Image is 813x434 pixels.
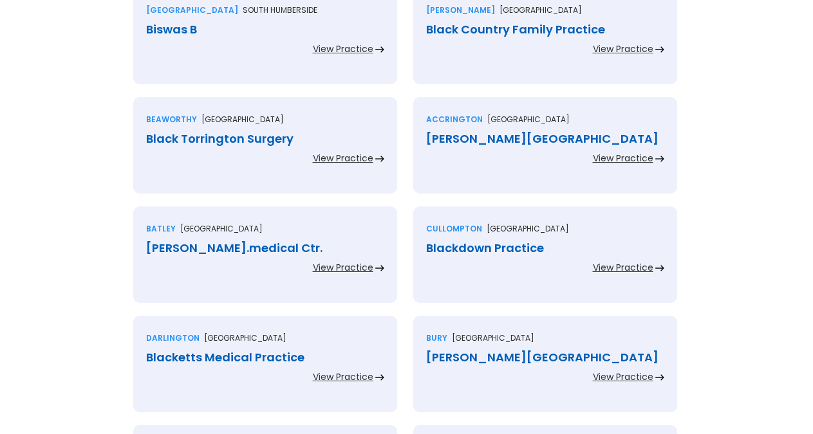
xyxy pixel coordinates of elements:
[146,4,238,17] div: [GEOGRAPHIC_DATA]
[413,206,677,316] a: Cullompton[GEOGRAPHIC_DATA]Blackdown PracticeView Practice
[146,132,384,145] div: Black Torrington Surgery
[201,113,284,126] p: [GEOGRAPHIC_DATA]
[413,97,677,206] a: Accrington[GEOGRAPHIC_DATA][PERSON_NAME][GEOGRAPHIC_DATA]View Practice
[452,332,534,345] p: [GEOGRAPHIC_DATA]
[593,261,653,274] div: View Practice
[426,242,664,255] div: Blackdown Practice
[313,261,373,274] div: View Practice
[313,370,373,383] div: View Practice
[426,113,483,126] div: Accrington
[426,351,664,364] div: [PERSON_NAME][GEOGRAPHIC_DATA]
[146,113,197,126] div: Beaworthy
[593,370,653,383] div: View Practice
[204,332,286,345] p: [GEOGRAPHIC_DATA]
[146,23,384,36] div: Biswas B
[426,23,664,36] div: Black Country Family Practice
[413,316,677,425] a: Bury[GEOGRAPHIC_DATA][PERSON_NAME][GEOGRAPHIC_DATA]View Practice
[133,316,397,425] a: Darlington[GEOGRAPHIC_DATA]Blacketts Medical PracticeView Practice
[487,222,569,235] p: [GEOGRAPHIC_DATA]
[426,132,664,145] div: [PERSON_NAME][GEOGRAPHIC_DATA]
[133,97,397,206] a: Beaworthy[GEOGRAPHIC_DATA]Black Torrington SurgeryView Practice
[487,113,570,126] p: [GEOGRAPHIC_DATA]
[146,332,200,345] div: Darlington
[426,222,482,235] div: Cullompton
[146,242,384,255] div: [PERSON_NAME].medical Ctr.
[133,206,397,316] a: Batley[GEOGRAPHIC_DATA][PERSON_NAME].medical Ctr.View Practice
[593,42,653,55] div: View Practice
[426,4,495,17] div: [PERSON_NAME]
[593,152,653,165] div: View Practice
[146,222,176,235] div: Batley
[313,42,373,55] div: View Practice
[180,222,263,235] p: [GEOGRAPHIC_DATA]
[500,4,582,17] p: [GEOGRAPHIC_DATA]
[243,4,317,17] p: South humberside
[313,152,373,165] div: View Practice
[146,351,384,364] div: Blacketts Medical Practice
[426,332,447,345] div: Bury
